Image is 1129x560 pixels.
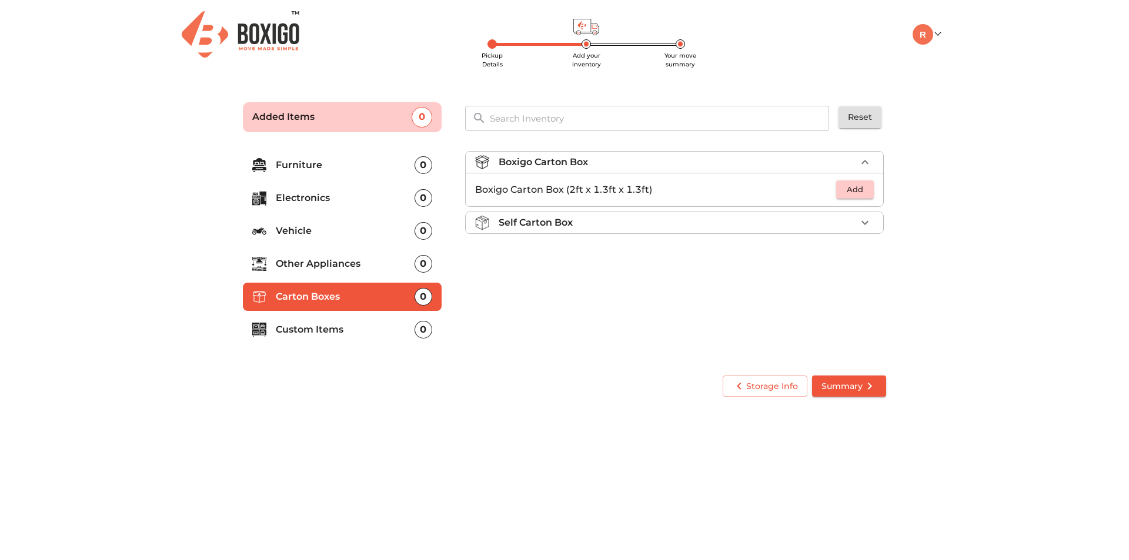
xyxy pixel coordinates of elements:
[482,52,503,68] span: Pickup Details
[415,222,432,240] div: 0
[483,106,837,131] input: Search Inventory
[276,191,415,205] p: Electronics
[415,156,432,174] div: 0
[732,379,798,394] span: Storage Info
[842,183,868,196] span: Add
[572,52,601,68] span: Add your inventory
[821,379,877,394] span: Summary
[182,11,299,58] img: Boxigo
[499,155,588,169] p: Boxigo Carton Box
[415,288,432,306] div: 0
[415,189,432,207] div: 0
[276,158,415,172] p: Furniture
[812,375,886,397] button: Summary
[252,110,412,124] p: Added Items
[276,257,415,271] p: Other Appliances
[276,290,415,304] p: Carton Boxes
[839,106,881,128] button: Reset
[848,110,872,125] span: Reset
[664,52,696,68] span: Your move summary
[499,216,573,230] p: Self Carton Box
[836,180,874,199] button: Add
[415,321,432,338] div: 0
[415,255,432,273] div: 0
[723,375,807,397] button: Storage Info
[475,183,836,197] p: Boxigo Carton Box (2ft x 1.3ft x 1.3ft)
[475,155,489,169] img: boxigo_carton_box
[276,224,415,238] p: Vehicle
[412,107,432,128] div: 0
[276,323,415,337] p: Custom Items
[475,216,489,230] img: self_carton_box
